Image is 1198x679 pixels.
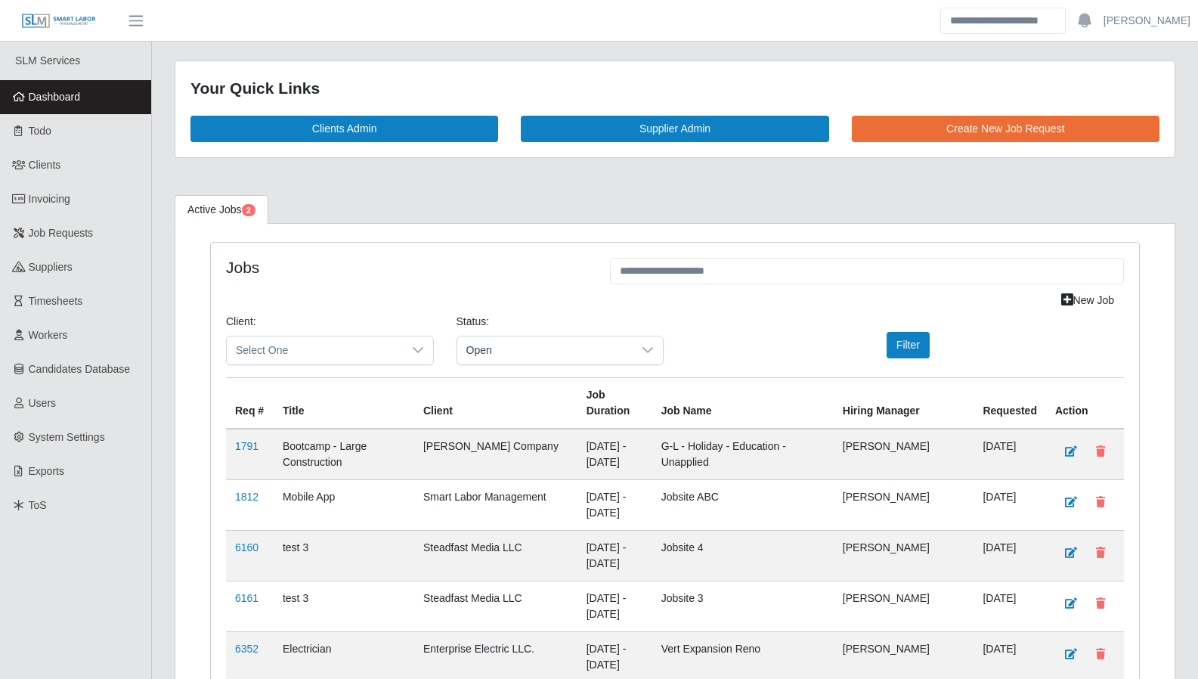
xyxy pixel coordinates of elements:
[652,479,834,530] td: Jobsite ABC
[974,429,1046,480] td: [DATE]
[274,479,414,530] td: Mobile App
[974,479,1046,530] td: [DATE]
[274,377,414,429] th: Title
[235,643,258,655] a: 6352
[974,377,1046,429] th: Requested
[274,530,414,581] td: test 3
[29,295,83,307] span: Timesheets
[15,54,80,67] span: SLM Services
[226,377,274,429] th: Req #
[1051,287,1124,314] a: New Job
[414,377,577,429] th: Client
[190,116,498,142] a: Clients Admin
[29,261,73,273] span: Suppliers
[834,377,974,429] th: Hiring Manager
[190,76,1159,101] div: Your Quick Links
[834,479,974,530] td: [PERSON_NAME]
[175,195,268,225] a: Active Jobs
[577,377,652,429] th: Job Duration
[457,336,633,364] span: Open
[887,332,930,358] button: Filter
[652,377,834,429] th: Job Name
[834,530,974,581] td: [PERSON_NAME]
[235,592,258,604] a: 6161
[29,329,68,341] span: Workers
[577,581,652,631] td: [DATE] - [DATE]
[652,429,834,480] td: G-L - Holiday - Education - Unapplied
[414,429,577,480] td: [PERSON_NAME] Company
[414,530,577,581] td: Steadfast Media LLC
[652,581,834,631] td: Jobsite 3
[834,429,974,480] td: [PERSON_NAME]
[21,13,97,29] img: SLM Logo
[235,440,258,452] a: 1791
[29,465,64,477] span: Exports
[235,491,258,503] a: 1812
[414,581,577,631] td: Steadfast Media LLC
[1046,377,1124,429] th: Action
[414,479,577,530] td: Smart Labor Management
[577,479,652,530] td: [DATE] - [DATE]
[29,159,61,171] span: Clients
[940,8,1066,34] input: Search
[29,397,57,409] span: Users
[834,581,974,631] td: [PERSON_NAME]
[242,204,255,216] span: Pending Jobs
[226,258,587,277] h4: Jobs
[974,530,1046,581] td: [DATE]
[29,91,81,103] span: Dashboard
[29,227,94,239] span: Job Requests
[29,499,47,511] span: ToS
[29,125,51,137] span: Todo
[457,314,490,330] label: Status:
[852,116,1159,142] a: Create New Job Request
[274,429,414,480] td: Bootcamp - Large Construction
[274,581,414,631] td: test 3
[577,429,652,480] td: [DATE] - [DATE]
[1104,13,1190,29] a: [PERSON_NAME]
[577,530,652,581] td: [DATE] - [DATE]
[29,193,70,205] span: Invoicing
[226,314,256,330] label: Client:
[652,530,834,581] td: Jobsite 4
[235,541,258,553] a: 6160
[29,431,105,443] span: System Settings
[521,116,828,142] a: Supplier Admin
[29,363,131,375] span: Candidates Database
[227,336,403,364] span: Select One
[974,581,1046,631] td: [DATE]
